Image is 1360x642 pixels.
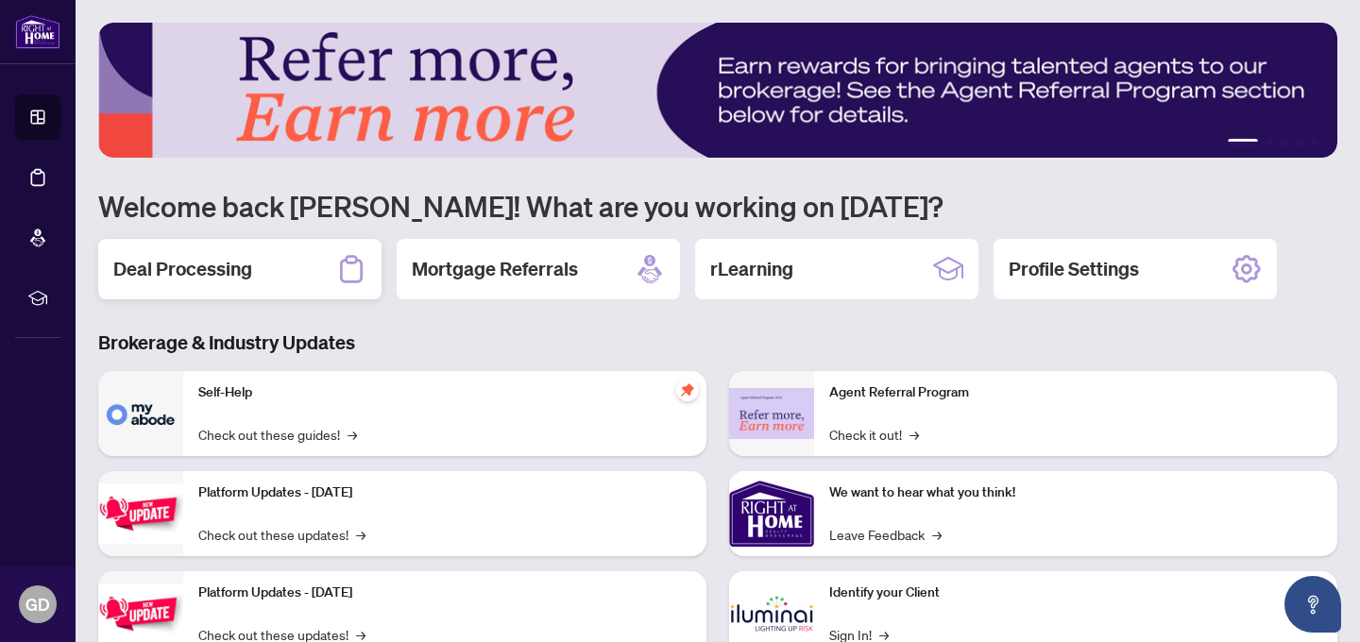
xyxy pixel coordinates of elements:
button: 3 [1281,139,1288,146]
h2: Deal Processing [113,256,252,282]
h3: Brokerage & Industry Updates [98,329,1337,356]
button: 2 [1266,139,1273,146]
img: Agent Referral Program [729,388,814,440]
img: Self-Help [98,371,183,456]
img: We want to hear what you think! [729,471,814,556]
a: Check out these updates!→ [198,524,365,545]
p: We want to hear what you think! [829,482,1322,503]
img: Slide 0 [98,23,1337,158]
p: Platform Updates - [DATE] [198,482,691,503]
a: Check out these guides!→ [198,424,357,445]
button: 1 [1228,139,1258,146]
a: Check it out!→ [829,424,919,445]
button: Open asap [1284,576,1341,633]
h2: Profile Settings [1009,256,1139,282]
p: Platform Updates - [DATE] [198,583,691,603]
p: Identify your Client [829,583,1322,603]
p: Agent Referral Program [829,382,1322,403]
h2: Mortgage Referrals [412,256,578,282]
span: → [909,424,919,445]
span: → [356,524,365,545]
span: → [932,524,942,545]
img: logo [15,14,60,49]
p: Self-Help [198,382,691,403]
a: Leave Feedback→ [829,524,942,545]
h2: rLearning [710,256,793,282]
button: 5 [1311,139,1318,146]
h1: Welcome back [PERSON_NAME]! What are you working on [DATE]? [98,188,1337,224]
span: → [348,424,357,445]
span: GD [25,591,50,617]
span: pushpin [676,379,699,401]
button: 4 [1296,139,1303,146]
img: Platform Updates - July 21, 2025 [98,483,183,543]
